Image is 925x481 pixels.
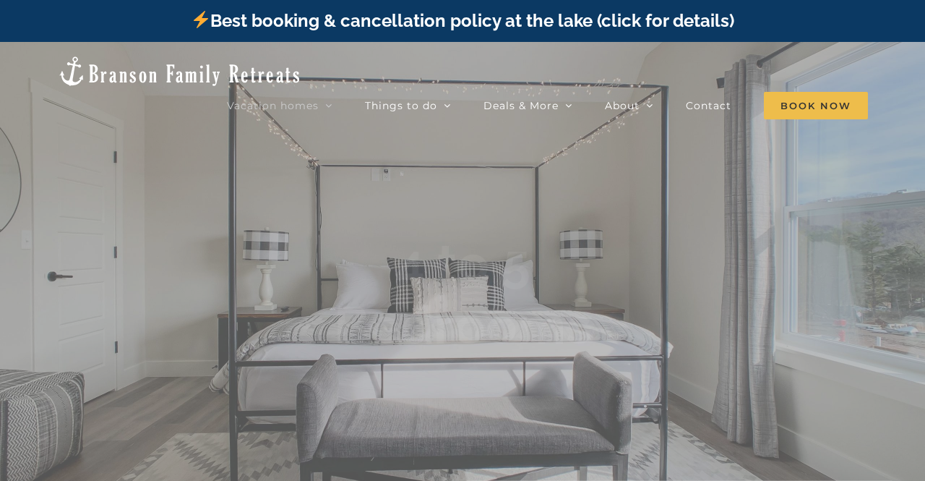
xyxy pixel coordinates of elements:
span: Book Now [764,92,868,119]
span: About [605,101,640,111]
img: ⚡️ [192,11,210,28]
a: Contact [686,91,731,120]
a: Best booking & cancellation policy at the lake (click for details) [191,10,734,31]
a: About [605,91,653,120]
a: Things to do [365,91,451,120]
a: Book Now [764,91,868,120]
nav: Main Menu [227,91,868,120]
a: Deals & More [483,91,572,120]
span: Deals & More [483,101,559,111]
a: Vacation homes [227,91,332,120]
span: Contact [686,101,731,111]
img: Branson Family Retreats Logo [57,55,302,88]
span: Vacation homes [227,101,319,111]
b: 4 to 5 Bedrooms [334,232,592,356]
span: Things to do [365,101,437,111]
